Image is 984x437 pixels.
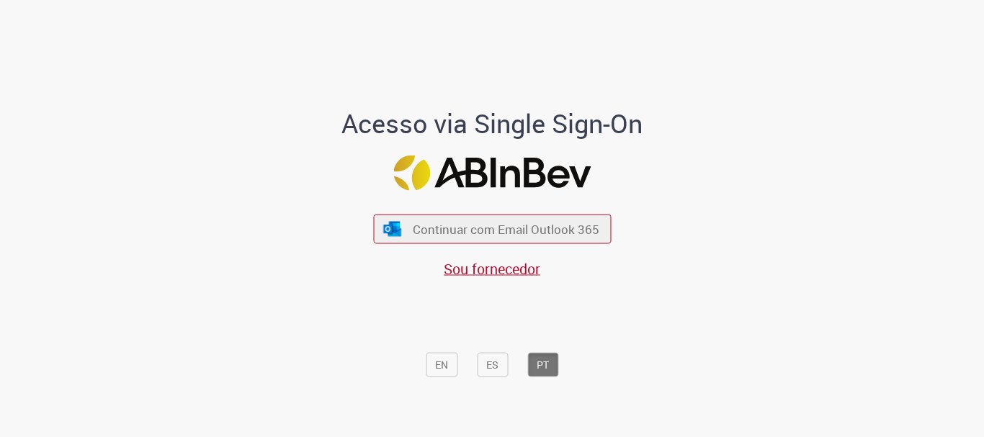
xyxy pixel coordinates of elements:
img: ícone Azure/Microsoft 360 [383,221,403,236]
button: ícone Azure/Microsoft 360 Continuar com Email Outlook 365 [373,215,611,244]
h1: Acesso via Single Sign-On [292,109,692,138]
button: EN [426,353,457,377]
span: Continuar com Email Outlook 365 [413,221,599,238]
button: ES [477,353,508,377]
button: PT [527,353,558,377]
img: Logo ABInBev [393,156,591,191]
a: Sou fornecedor [444,259,540,279]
